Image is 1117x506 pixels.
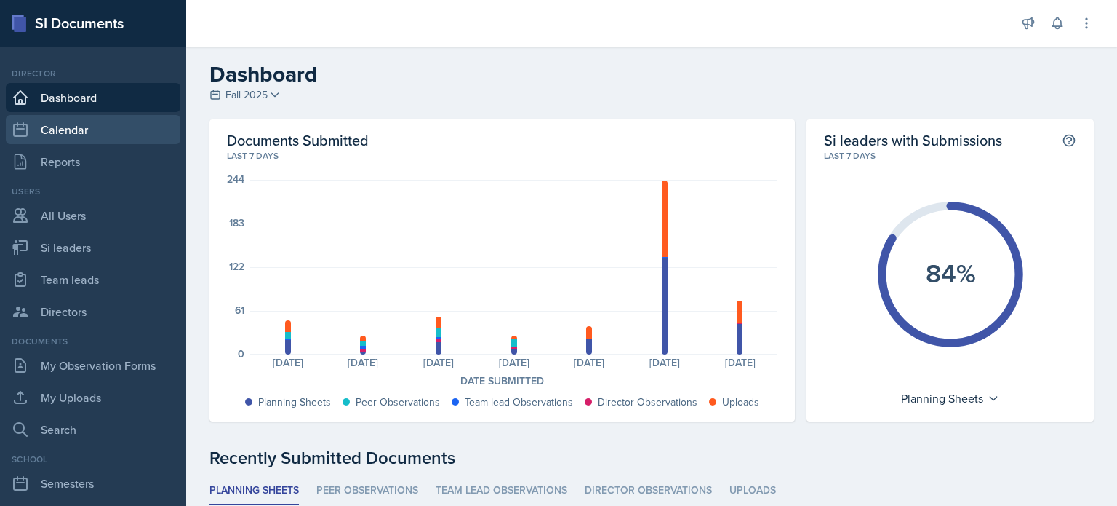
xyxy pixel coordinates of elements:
li: Uploads [729,477,776,505]
div: 122 [229,261,244,272]
li: Team lead Observations [436,477,567,505]
div: 0 [238,349,244,359]
a: Reports [6,147,180,176]
div: Date Submitted [227,373,777,389]
div: Recently Submitted Documents [209,445,1094,471]
a: Calendar [6,115,180,144]
a: Semesters [6,469,180,498]
div: Planning Sheets [258,395,331,410]
li: Director Observations [585,477,712,505]
li: Peer Observations [316,477,418,505]
div: 244 [227,174,244,184]
h2: Dashboard [209,61,1094,87]
div: [DATE] [326,357,401,368]
span: Fall 2025 [225,87,268,103]
a: Team leads [6,265,180,294]
div: [DATE] [627,357,702,368]
div: Last 7 days [227,149,777,162]
div: 183 [229,218,244,228]
div: Team lead Observations [465,395,573,410]
div: Last 7 days [824,149,1076,162]
div: Planning Sheets [894,387,1006,410]
a: My Uploads [6,383,180,412]
div: Director [6,67,180,80]
div: Users [6,185,180,198]
div: [DATE] [552,357,628,368]
div: [DATE] [250,357,326,368]
div: School [6,453,180,466]
li: Planning Sheets [209,477,299,505]
a: Directors [6,297,180,326]
div: 61 [235,305,244,315]
a: All Users [6,201,180,230]
div: Peer Observations [356,395,440,410]
a: Si leaders [6,233,180,262]
div: [DATE] [702,357,778,368]
div: [DATE] [476,357,552,368]
text: 84% [925,254,975,292]
a: Dashboard [6,83,180,112]
div: Documents [6,335,180,348]
div: Director Observations [598,395,697,410]
h2: Si leaders with Submissions [824,131,1002,149]
a: Search [6,415,180,444]
h2: Documents Submitted [227,131,777,149]
div: [DATE] [401,357,476,368]
a: My Observation Forms [6,351,180,380]
div: Uploads [722,395,759,410]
